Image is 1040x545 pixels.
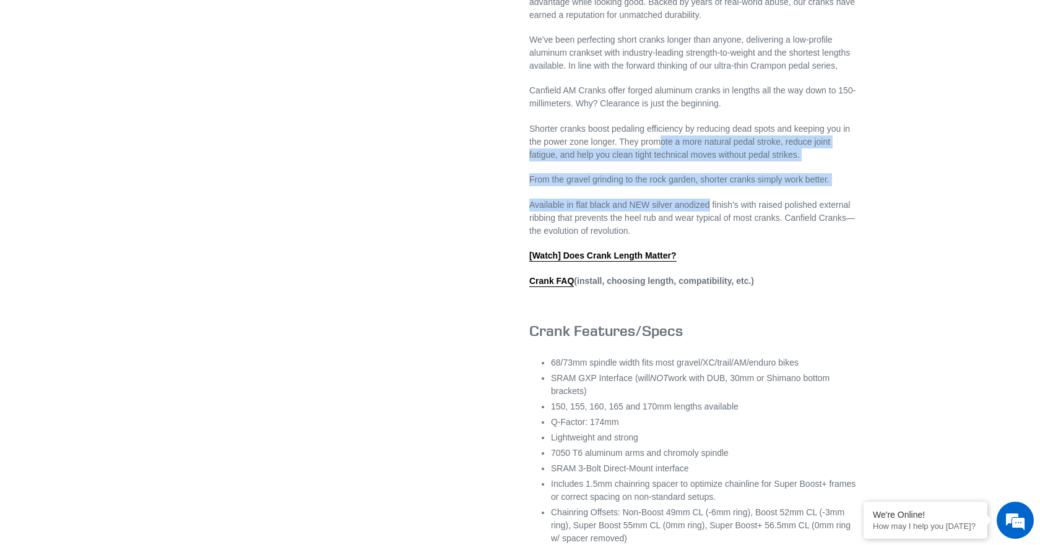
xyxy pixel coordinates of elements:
[529,322,857,340] h3: Crank Features/Specs
[551,462,857,475] li: SRAM 3-Bolt Direct-Mount interface
[40,62,71,93] img: d_696896380_company_1647369064580_696896380
[551,372,857,398] li: SRAM GXP Interface (will work with DUB, 30mm or Shimano bottom brackets)
[551,447,857,460] li: 7050 T6 aluminum arms and chromoly spindle
[650,373,669,383] em: NOT
[529,276,754,287] strong: (install, choosing length, compatibility, etc.)
[529,84,857,110] p: Canfield AM Cranks offer forged aluminum cranks in lengths all the way down to 150-millimeters. W...
[551,400,857,413] li: 150, 155, 160, 165 and 170mm lengths available
[551,506,857,545] li: Chainring Offsets: Non-Boost 49mm CL (-6mm ring), Boost 52mm CL (-3mm ring), Super Boost 55mm CL ...
[529,199,857,238] p: Available in flat black and NEW silver anodized finish's with raised polished external ribbing th...
[551,356,857,369] li: 68/73mm spindle width fits most gravel/XC/trail/AM/enduro bikes
[529,33,857,72] p: We've been perfecting short cranks longer than anyone, delivering a low-profile aluminum crankset...
[83,69,227,85] div: Chat with us now
[873,521,978,531] p: How may I help you today?
[72,156,171,281] span: We're online!
[529,276,574,287] a: Crank FAQ
[529,173,857,186] p: From the gravel grinding to the rock garden, shorter cranks simply work better.
[551,416,857,429] li: Q-Factor: 174mm
[6,338,236,381] textarea: Type your message and hit 'Enter'
[529,122,857,161] p: Shorter cranks boost pedaling efficiency by reducing dead spots and keeping you in the power zone...
[529,251,677,262] a: [Watch] Does Crank Length Matter?
[551,431,857,444] li: Lightweight and strong
[14,68,32,87] div: Navigation go back
[873,510,978,520] div: We're Online!
[203,6,233,36] div: Minimize live chat window
[551,478,857,504] li: Includes 1.5mm chainring spacer to optimize chainline for Super Boost+ frames or correct spacing ...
